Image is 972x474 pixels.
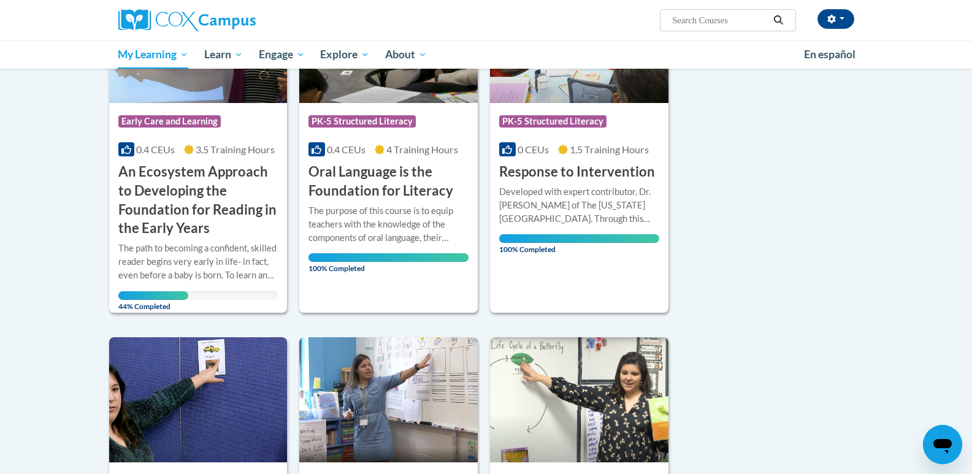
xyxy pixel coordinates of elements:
div: The path to becoming a confident, skilled reader begins very early in life- in fact, even before ... [118,242,278,282]
span: PK-5 Structured Literacy [499,115,607,128]
img: Course Logo [109,337,288,462]
span: En español [804,48,855,61]
a: My Learning [110,40,197,69]
span: Explore [320,47,369,62]
a: Engage [251,40,313,69]
div: The purpose of this course is to equip teachers with the knowledge of the components of oral lang... [308,204,469,245]
span: 0.4 CEUs [136,143,175,155]
h3: An Ecosystem Approach to Developing the Foundation for Reading in the Early Years [118,162,278,238]
span: 44% Completed [118,291,189,311]
span: My Learning [118,47,188,62]
img: Course Logo [490,337,668,462]
span: Learn [204,47,243,62]
img: Cox Campus [118,9,256,31]
img: Course Logo [299,337,478,462]
a: Explore [312,40,377,69]
button: Search [769,13,787,28]
span: About [385,47,427,62]
button: Account Settings [817,9,854,29]
div: Your progress [118,291,189,300]
div: Your progress [499,234,659,243]
span: PK-5 Structured Literacy [308,115,416,128]
div: Developed with expert contributor, Dr. [PERSON_NAME] of The [US_STATE][GEOGRAPHIC_DATA]. Through ... [499,185,659,226]
input: Search Courses [671,13,769,28]
span: 1.5 Training Hours [570,143,649,155]
a: Cox Campus [118,9,351,31]
span: 4 Training Hours [386,143,458,155]
h3: Oral Language is the Foundation for Literacy [308,162,469,201]
span: 100% Completed [499,234,659,254]
span: 3.5 Training Hours [196,143,275,155]
span: 0.4 CEUs [327,143,365,155]
span: Early Care and Learning [118,115,221,128]
a: Learn [196,40,251,69]
div: Your progress [308,253,469,262]
span: 100% Completed [308,253,469,273]
iframe: Button to launch messaging window [923,425,962,464]
a: En español [796,42,863,67]
div: Main menu [100,40,873,69]
h3: Response to Intervention [499,162,655,182]
a: About [377,40,435,69]
span: 0 CEUs [518,143,549,155]
span: Engage [259,47,305,62]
